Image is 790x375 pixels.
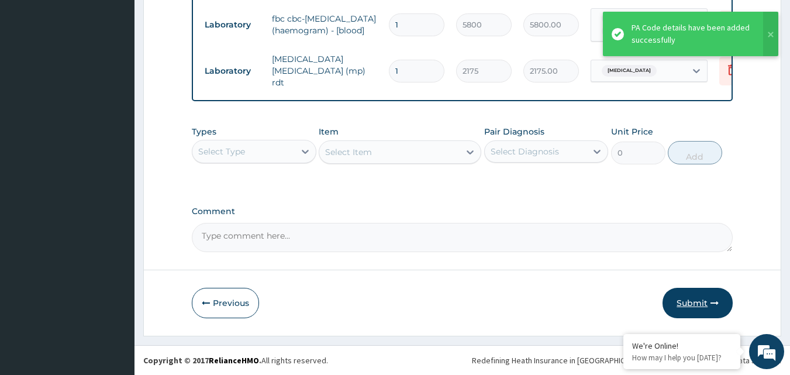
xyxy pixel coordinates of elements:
[199,14,266,36] td: Laboratory
[192,207,733,216] label: Comment
[209,355,259,366] a: RelianceHMO
[192,6,220,34] div: Minimize live chat window
[484,126,544,137] label: Pair Diagnosis
[22,59,47,88] img: d_794563401_company_1708531726252_794563401
[611,126,653,137] label: Unit Price
[319,126,339,137] label: Item
[199,60,266,82] td: Laboratory
[192,288,259,318] button: Previous
[472,355,781,366] div: Redefining Heath Insurance in [GEOGRAPHIC_DATA] using Telemedicine and Data Science!
[192,127,216,137] label: Types
[663,288,733,318] button: Submit
[198,146,245,157] div: Select Type
[602,13,657,25] span: [MEDICAL_DATA]
[134,345,790,375] footer: All rights reserved.
[6,250,223,291] textarea: Type your message and hit 'Enter'
[61,66,196,81] div: Chat with us now
[632,340,732,351] div: We're Online!
[668,141,722,164] button: Add
[266,7,383,42] td: fbc cbc-[MEDICAL_DATA] (haemogram) - [blood]
[632,22,752,46] div: PA Code details have been added successfully
[68,113,161,231] span: We're online!
[602,65,657,77] span: [MEDICAL_DATA]
[143,355,261,366] strong: Copyright © 2017 .
[266,47,383,94] td: [MEDICAL_DATA] [MEDICAL_DATA] (mp) rdt
[632,353,732,363] p: How may I help you today?
[602,25,618,37] span: + 1
[491,146,559,157] div: Select Diagnosis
